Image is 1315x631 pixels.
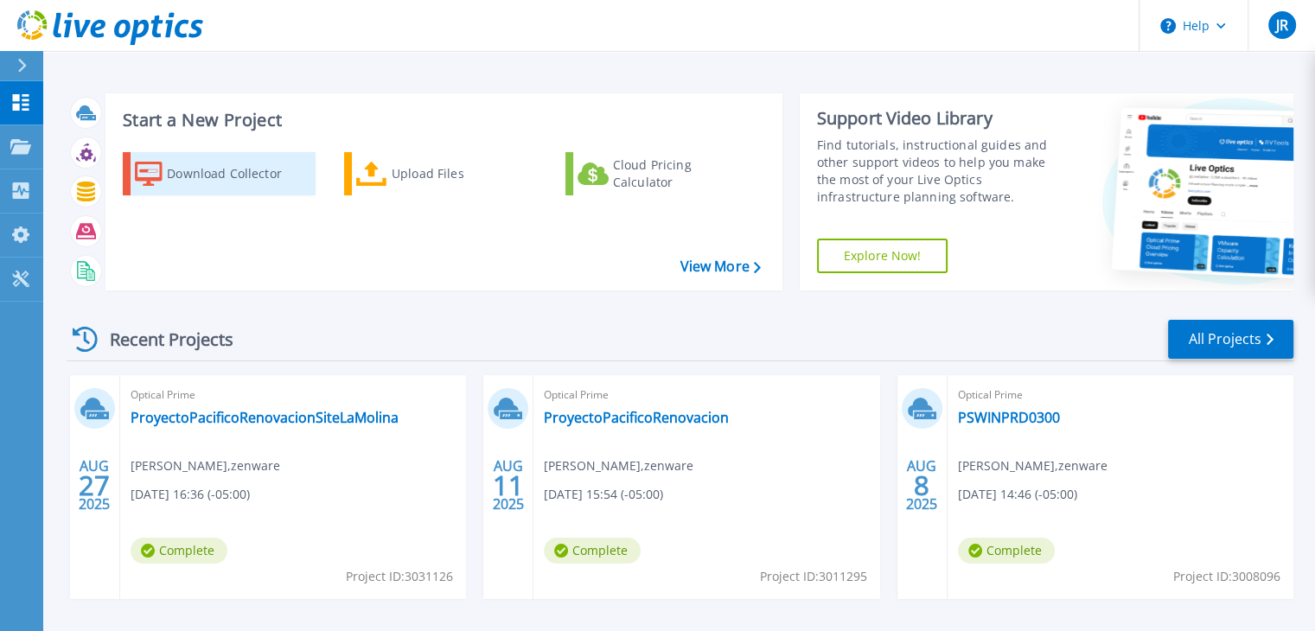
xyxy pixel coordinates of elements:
a: View More [680,258,760,275]
div: Recent Projects [67,318,257,360]
span: Optical Prime [131,386,456,405]
span: Complete [544,538,641,564]
div: Upload Files [392,156,530,191]
span: [PERSON_NAME] , zenware [544,456,693,475]
div: AUG 2025 [78,454,111,517]
div: Download Collector [167,156,305,191]
span: Complete [958,538,1055,564]
span: 8 [914,478,929,493]
span: JR [1275,18,1287,32]
div: Cloud Pricing Calculator [613,156,751,191]
a: Explore Now! [817,239,948,273]
span: Optical Prime [958,386,1283,405]
span: Project ID: 3011295 [760,567,867,586]
span: 27 [79,478,110,493]
a: ProyectoPacificoRenovacionSiteLaMolina [131,409,399,426]
a: Download Collector [123,152,316,195]
div: AUG 2025 [492,454,525,517]
span: [PERSON_NAME] , zenware [958,456,1108,475]
a: Cloud Pricing Calculator [565,152,758,195]
span: Complete [131,538,227,564]
span: [DATE] 16:36 (-05:00) [131,485,250,504]
div: Support Video Library [817,107,1065,130]
a: Upload Files [344,152,537,195]
span: [DATE] 14:46 (-05:00) [958,485,1077,504]
span: Optical Prime [544,386,869,405]
span: 11 [493,478,524,493]
a: All Projects [1168,320,1293,359]
a: ProyectoPacificoRenovacion [544,409,729,426]
span: [PERSON_NAME] , zenware [131,456,280,475]
div: AUG 2025 [905,454,938,517]
h3: Start a New Project [123,111,760,130]
div: Find tutorials, instructional guides and other support videos to help you make the most of your L... [817,137,1065,206]
a: PSWINPRD0300 [958,409,1060,426]
span: Project ID: 3008096 [1173,567,1280,586]
span: Project ID: 3031126 [346,567,453,586]
span: [DATE] 15:54 (-05:00) [544,485,663,504]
